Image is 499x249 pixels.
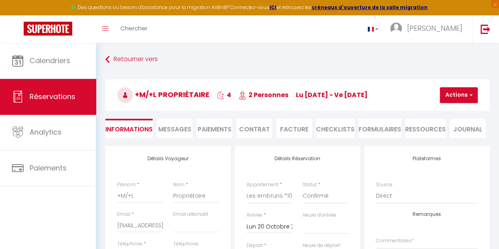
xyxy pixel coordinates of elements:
li: Informations [105,119,153,138]
span: Chercher [120,24,148,32]
label: Appartement [247,181,278,189]
span: Paiements [30,163,67,173]
li: Facture [276,119,312,138]
li: Paiements [196,119,232,138]
label: Arrivée [247,212,262,219]
h4: Plateformes [376,156,478,161]
span: Calendriers [30,56,70,66]
a: Chercher [114,15,153,43]
h4: Remarques [376,212,478,217]
label: Source [376,181,392,189]
span: [PERSON_NAME] [407,23,462,33]
label: Téléphone [117,240,142,248]
h4: Détails Réservation [247,156,348,161]
span: 2 Personnes [239,90,288,99]
span: Analytics [30,127,62,137]
span: +M/+L Propriétaire [117,90,209,99]
button: Actions [440,87,478,103]
label: Email [117,211,130,218]
img: ... [390,22,402,34]
li: FORMULAIRES [359,119,401,138]
img: logout [480,24,490,34]
img: Super Booking [24,22,72,36]
span: 4 [217,90,231,99]
label: Prénom [117,181,136,189]
li: Journal [450,119,486,138]
li: Ressources [405,119,446,138]
span: lu [DATE] - ve [DATE] [296,90,368,99]
label: Email alternatif [173,211,208,218]
label: Statut [303,181,317,189]
a: Retourner vers [105,52,490,67]
a: ICI [269,4,277,11]
button: Ouvrir le widget de chat LiveChat [6,3,30,27]
li: CHECKLISTS [316,119,355,138]
label: Commentaires [376,237,414,245]
li: Contrat [236,119,272,138]
h4: Détails Voyageur [117,156,219,161]
a: créneaux d'ouverture de la salle migration [312,4,428,11]
label: Heure d'arrivée [303,212,336,219]
a: ... [PERSON_NAME] [384,15,472,43]
span: Messages [158,125,191,134]
label: Nom [173,181,185,189]
span: Réservations [30,92,75,101]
